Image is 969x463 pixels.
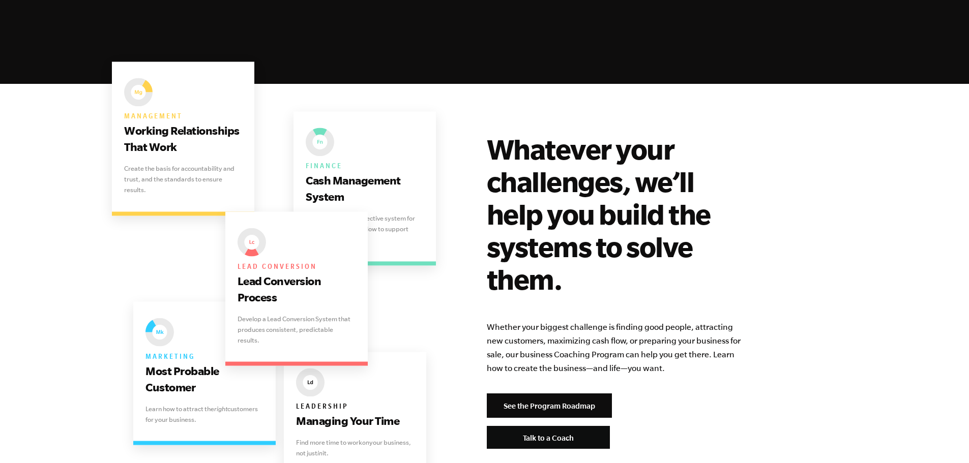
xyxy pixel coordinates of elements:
h2: Whatever your challenges, we’ll help you build the systems to solve them. [487,133,743,295]
img: EMyth The Seven Essential Systems: Management [124,78,153,107]
h6: Management [124,111,242,123]
h6: Marketing [145,351,263,363]
h3: Working Relationships That Work [124,123,242,156]
iframe: Chat Widget [918,414,969,463]
h3: Most Probable Customer [145,363,263,395]
p: Learn how to attract the customers for your business. [145,404,263,425]
img: EMyth The Seven Essential Systems: Finance [306,128,334,157]
a: See the Program Roadmap [487,393,612,418]
img: EMyth The Seven Essential Systems: Marketing [145,318,174,347]
p: Whether your biggest challenge is finding good people, attracting new customers, maximizing cash ... [487,320,743,375]
span: Talk to a Coach [523,434,574,442]
i: in [317,449,322,457]
p: Find more time to work your business, not just it. [296,437,414,458]
a: Talk to a Coach [487,426,610,449]
p: Create the basis for accountability and trust, and the standards to ensure results. [124,164,242,196]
